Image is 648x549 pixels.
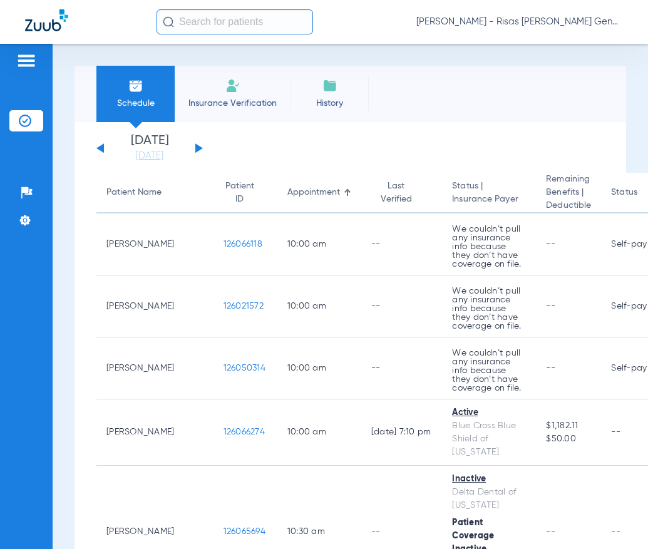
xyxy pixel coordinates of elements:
span: 126066118 [224,240,262,249]
p: We couldn’t pull any insurance info because they don’t have coverage on file. [452,225,526,269]
th: Status | [442,173,536,213]
span: History [300,97,359,110]
div: Delta Dental of [US_STATE] [452,486,526,512]
td: [PERSON_NAME] [96,337,213,399]
span: $1,182.11 [546,419,591,433]
span: 126050314 [224,364,265,372]
span: -- [546,527,555,536]
div: Appointment [287,186,340,199]
img: Manual Insurance Verification [225,78,240,93]
span: -- [546,302,555,310]
td: -- [361,275,443,337]
div: Appointment [287,186,351,199]
td: -- [361,213,443,275]
img: History [322,78,337,93]
span: -- [546,240,555,249]
span: $50.00 [546,433,591,446]
td: [PERSON_NAME] [96,399,213,466]
div: Last Verified [371,180,433,206]
a: [DATE] [112,150,187,162]
p: We couldn’t pull any insurance info because they don’t have coverage on file. [452,349,526,393]
td: 10:00 AM [277,337,361,399]
span: Insurance Payer [452,193,526,206]
div: Blue Cross Blue Shield of [US_STATE] [452,419,526,459]
td: [DATE] 7:10 PM [361,399,443,466]
td: [PERSON_NAME] [96,275,213,337]
div: Last Verified [371,180,421,206]
span: Deductible [546,199,591,212]
div: Inactive [452,473,526,486]
span: Schedule [106,97,165,110]
span: -- [546,364,555,372]
div: Patient ID [224,180,256,206]
img: Search Icon [163,16,174,28]
input: Search for patients [157,9,313,34]
td: 10:00 AM [277,213,361,275]
th: Remaining Benefits | [536,173,601,213]
div: Patient Name [106,186,162,199]
img: hamburger-icon [16,53,36,68]
div: Active [452,406,526,419]
td: -- [361,337,443,399]
div: Patient ID [224,180,267,206]
span: [PERSON_NAME] - Risas [PERSON_NAME] General [416,16,623,28]
span: 126066274 [224,428,265,436]
td: 10:00 AM [277,399,361,466]
span: 126021572 [224,302,264,310]
li: [DATE] [112,135,187,162]
p: We couldn’t pull any insurance info because they don’t have coverage on file. [452,287,526,331]
img: Zuub Logo [25,9,68,31]
img: Schedule [128,78,143,93]
td: 10:00 AM [277,275,361,337]
td: [PERSON_NAME] [96,213,213,275]
span: 126065694 [224,527,265,536]
div: Patient Name [106,186,203,199]
span: Insurance Verification [184,97,281,110]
